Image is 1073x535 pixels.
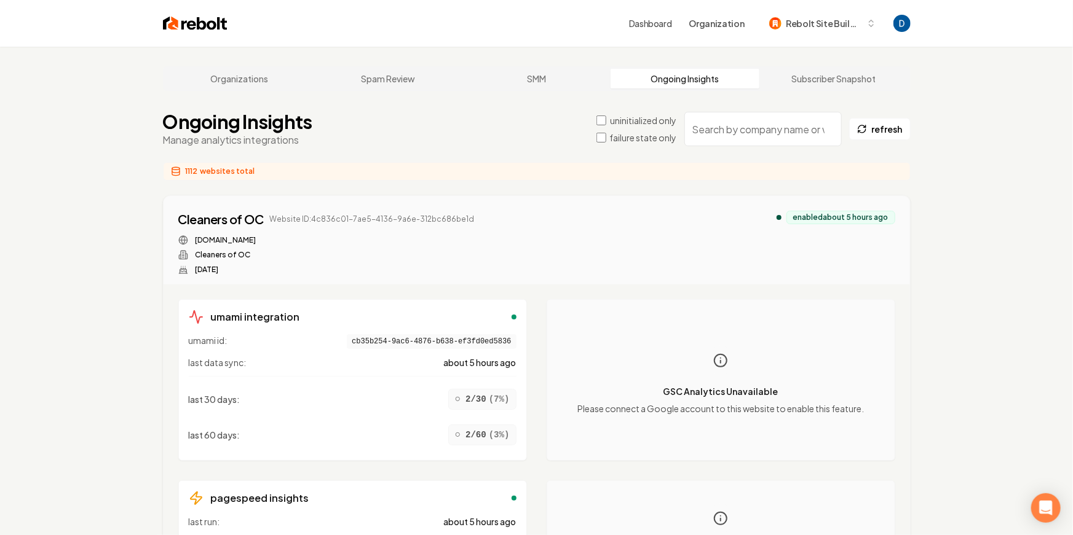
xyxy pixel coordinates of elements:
[189,515,220,528] span: last run:
[610,114,676,127] label: uninitialized only
[163,15,228,32] img: Rebolt Logo
[448,424,517,445] div: 2/60
[347,334,516,349] span: cb35b254-9ac6-4876-b638-ef3fd0ed5836
[769,17,782,29] img: Rebolt Site Builder
[512,496,517,501] div: enabled
[489,393,510,405] span: ( 7 %)
[444,515,517,528] span: about 5 hours ago
[682,12,752,34] button: Organization
[444,356,517,369] span: about 5 hours ago
[455,428,461,442] span: ○
[777,215,782,220] div: analytics enabled
[684,112,842,146] input: Search by company name or website ID
[611,69,759,88] a: Ongoing Insights
[448,389,517,410] div: 2/30
[577,385,864,397] p: GSC Analytics Unavailable
[211,491,309,506] h3: pagespeed insights
[178,235,475,245] div: Website
[610,131,677,144] label: failure state only
[163,111,312,133] h1: Ongoing Insights
[178,211,264,228] a: Cleaners of OC
[189,429,240,441] span: last 60 days :
[189,393,240,405] span: last 30 days :
[314,69,462,88] a: Spam Review
[200,166,255,176] span: websites total
[1031,493,1061,523] div: Open Intercom Messenger
[189,334,228,349] span: umami id:
[489,429,510,441] span: ( 3 %)
[512,314,517,319] div: enabled
[893,15,911,32] button: Open user button
[786,17,861,30] span: Rebolt Site Builder
[786,211,895,224] div: enabled about 5 hours ago
[270,214,475,224] span: Website ID: 4c836c01-7ae5-4136-9a6e-312bc686be1d
[849,118,911,140] button: refresh
[759,69,908,88] a: Subscriber Snapshot
[893,15,911,32] img: David Rice
[196,235,256,245] a: [DOMAIN_NAME]
[462,69,611,88] a: SMM
[211,310,300,324] h3: umami integration
[189,356,247,369] span: last data sync:
[163,133,312,147] p: Manage analytics integrations
[186,166,198,176] span: 1112
[629,17,672,29] a: Dashboard
[577,402,864,415] p: Please connect a Google account to this website to enable this feature.
[165,69,314,88] a: Organizations
[455,392,461,407] span: ○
